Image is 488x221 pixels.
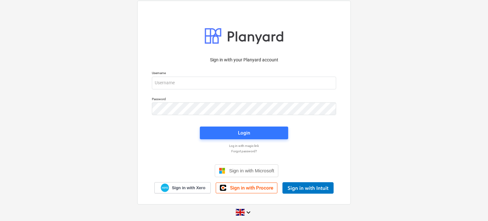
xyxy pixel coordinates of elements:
[229,168,274,173] span: Sign in with Microsoft
[200,127,288,139] button: Login
[154,182,211,193] a: Sign in with Xero
[152,71,336,76] p: Username
[238,129,250,137] div: Login
[219,168,225,174] img: Microsoft logo
[149,144,339,148] a: Log in with magic link
[230,185,273,191] span: Sign in with Procore
[152,57,336,63] p: Sign in with your Planyard account
[149,149,339,153] a: Forgot password?
[161,183,169,192] img: Xero logo
[152,97,336,102] p: Password
[216,183,277,193] a: Sign in with Procore
[152,77,336,89] input: Username
[172,185,205,191] span: Sign in with Xero
[245,209,252,216] i: keyboard_arrow_down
